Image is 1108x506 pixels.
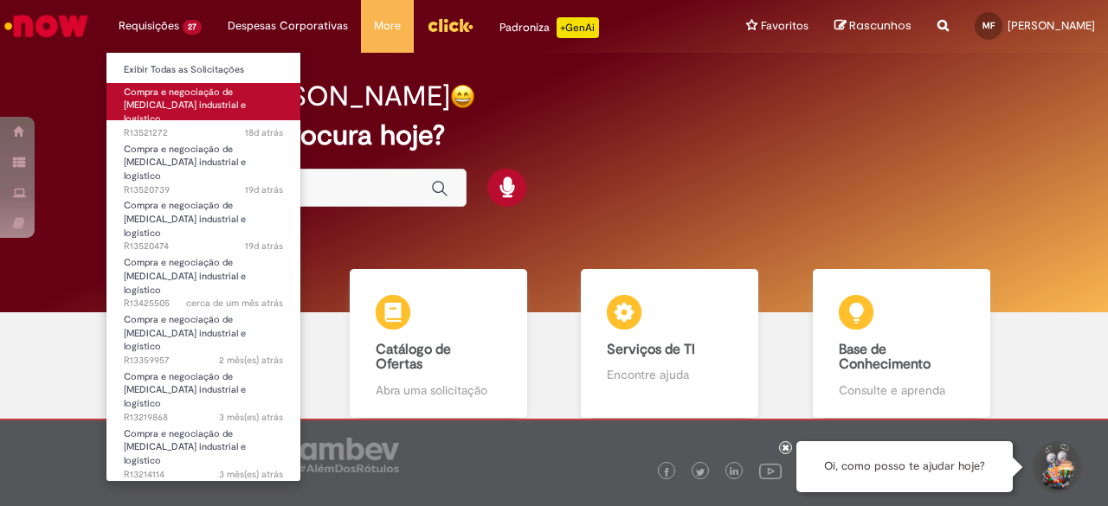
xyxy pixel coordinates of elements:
[106,425,300,462] a: Aberto R13214114 : Compra e negociação de Capex industrial e logístico
[796,441,1013,492] div: Oi, como posso te ajudar hoje?
[124,313,246,353] span: Compra e negociação de [MEDICAL_DATA] industrial e logístico
[124,86,246,125] span: Compra e negociação de [MEDICAL_DATA] industrial e logístico
[662,468,671,477] img: logo_footer_facebook.png
[124,143,246,183] span: Compra e negociação de [MEDICAL_DATA] industrial e logístico
[106,253,300,291] a: Aberto R13425505 : Compra e negociação de Capex industrial e logístico
[839,341,931,374] b: Base de Conhecimento
[245,240,283,253] time: 11/09/2025 10:01:03
[124,427,246,467] span: Compra e negociação de [MEDICAL_DATA] industrial e logístico
[607,341,695,358] b: Serviços de TI
[450,84,475,109] img: happy-face.png
[106,311,300,348] a: Aberto R13359957 : Compra e negociação de Capex industrial e logístico
[186,297,283,310] time: 18/08/2025 15:40:07
[219,411,283,424] span: 3 mês(es) atrás
[427,12,473,38] img: click_logo_yellow_360x200.png
[124,297,283,311] span: R13425505
[186,297,283,310] span: cerca de um mês atrás
[849,17,912,34] span: Rascunhos
[119,120,989,151] h2: O que você procura hoje?
[376,341,451,374] b: Catálogo de Ofertas
[124,468,283,482] span: R13214114
[124,183,283,197] span: R13520739
[607,366,732,383] p: Encontre ajuda
[376,381,501,399] p: Abra uma solicitação
[219,468,283,481] span: 3 mês(es) atrás
[245,240,283,253] span: 19d atrás
[245,126,283,139] time: 11/09/2025 11:17:29
[300,438,399,472] img: logo_footer_ambev_rotulo_gray.png
[124,126,283,140] span: R13521272
[219,354,283,367] span: 2 mês(es) atrás
[124,256,246,296] span: Compra e negociação de [MEDICAL_DATA] industrial e logístico
[124,411,283,425] span: R13219868
[834,18,912,35] a: Rascunhos
[245,183,283,196] span: 19d atrás
[557,17,599,38] p: +GenAi
[761,17,808,35] span: Favoritos
[219,411,283,424] time: 27/06/2025 10:00:38
[124,370,246,410] span: Compra e negociação de [MEDICAL_DATA] industrial e logístico
[106,52,301,482] ul: Requisições
[786,269,1018,419] a: Base de Conhecimento Consulte e aprenda
[219,354,283,367] time: 06/08/2025 14:17:42
[183,20,202,35] span: 27
[91,269,323,419] a: Tirar dúvidas Tirar dúvidas com Lupi Assist e Gen Ai
[374,17,401,35] span: More
[839,381,964,399] p: Consulte e aprenda
[554,269,786,419] a: Serviços de TI Encontre ajuda
[124,199,246,239] span: Compra e negociação de [MEDICAL_DATA] industrial e logístico
[245,126,283,139] span: 18d atrás
[228,17,348,35] span: Despesas Corporativas
[106,196,300,234] a: Aberto R13520474 : Compra e negociação de Capex industrial e logístico
[696,468,705,477] img: logo_footer_twitter.png
[499,17,599,38] div: Padroniza
[2,9,91,43] img: ServiceNow
[323,269,555,419] a: Catálogo de Ofertas Abra uma solicitação
[124,240,283,253] span: R13520474
[124,354,283,368] span: R13359957
[982,20,995,31] span: MF
[119,17,179,35] span: Requisições
[219,468,283,481] time: 25/06/2025 14:24:06
[1008,18,1095,33] span: [PERSON_NAME]
[759,459,782,482] img: logo_footer_youtube.png
[245,183,283,196] time: 11/09/2025 10:24:04
[730,467,738,477] img: logo_footer_linkedin.png
[106,140,300,177] a: Aberto R13520739 : Compra e negociação de Capex industrial e logístico
[106,61,300,80] a: Exibir Todas as Solicitações
[1030,441,1082,493] button: Iniciar Conversa de Suporte
[106,83,300,120] a: Aberto R13521272 : Compra e negociação de Capex industrial e logístico
[106,368,300,405] a: Aberto R13219868 : Compra e negociação de Capex industrial e logístico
